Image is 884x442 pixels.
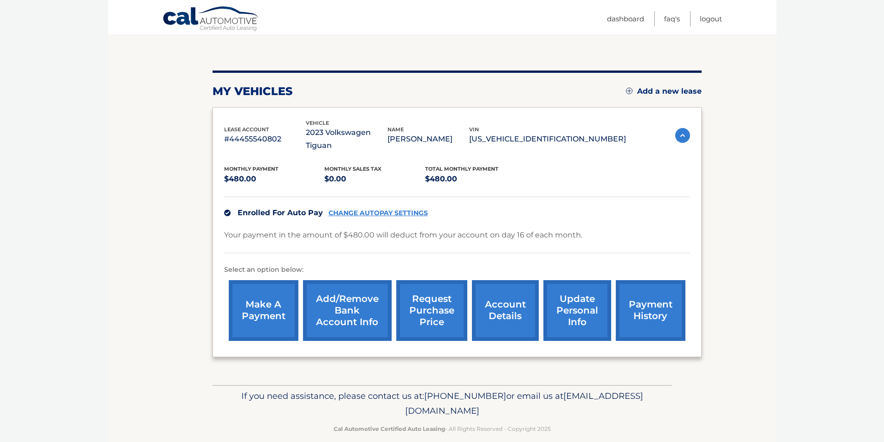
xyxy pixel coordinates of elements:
[334,425,445,432] strong: Cal Automotive Certified Auto Leasing
[626,88,632,94] img: add.svg
[324,173,425,186] p: $0.00
[626,87,702,96] a: Add a new lease
[424,391,506,401] span: [PHONE_NUMBER]
[329,209,428,217] a: CHANGE AUTOPAY SETTINGS
[425,173,526,186] p: $480.00
[664,11,680,26] a: FAQ's
[700,11,722,26] a: Logout
[303,280,392,341] a: Add/Remove bank account info
[224,229,582,242] p: Your payment in the amount of $480.00 will deduct from your account on day 16 of each month.
[238,208,323,217] span: Enrolled For Auto Pay
[224,264,690,275] p: Select an option below:
[469,133,626,146] p: [US_VEHICLE_IDENTIFICATION_NUMBER]
[387,126,404,133] span: name
[162,6,260,33] a: Cal Automotive
[224,126,269,133] span: lease account
[469,126,479,133] span: vin
[472,280,539,341] a: account details
[543,280,611,341] a: update personal info
[387,133,469,146] p: [PERSON_NAME]
[224,173,325,186] p: $480.00
[616,280,685,341] a: payment history
[219,389,666,418] p: If you need assistance, please contact us at: or email us at
[324,166,381,172] span: Monthly sales Tax
[675,128,690,143] img: accordion-active.svg
[224,166,278,172] span: Monthly Payment
[306,120,329,126] span: vehicle
[425,166,498,172] span: Total Monthly Payment
[213,84,293,98] h2: my vehicles
[306,126,387,152] p: 2023 Volkswagen Tiguan
[229,280,298,341] a: make a payment
[219,424,666,434] p: - All Rights Reserved - Copyright 2025
[224,210,231,216] img: check.svg
[607,11,644,26] a: Dashboard
[396,280,467,341] a: request purchase price
[224,133,306,146] p: #44455540802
